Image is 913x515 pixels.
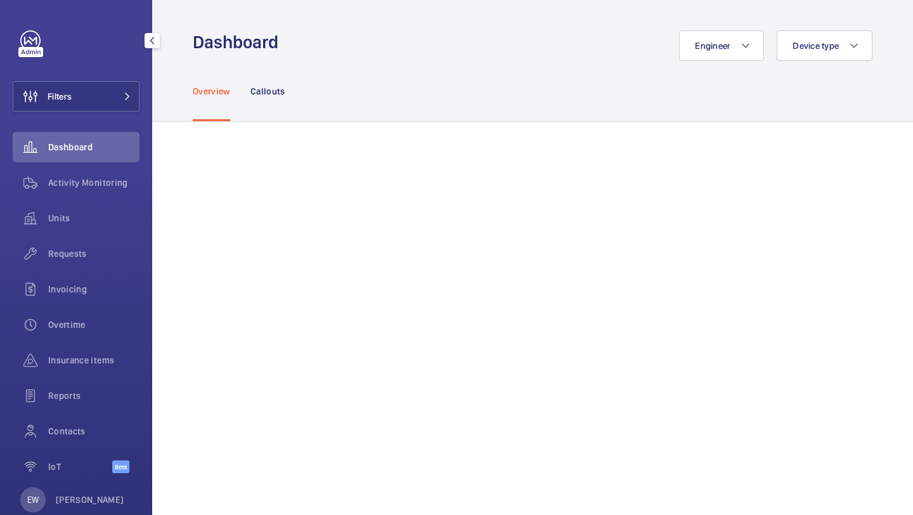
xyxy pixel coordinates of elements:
[112,460,129,473] span: Beta
[48,176,139,189] span: Activity Monitoring
[193,30,286,54] h1: Dashboard
[27,493,39,506] p: EW
[48,212,139,225] span: Units
[48,460,112,473] span: IoT
[48,389,139,402] span: Reports
[48,90,72,103] span: Filters
[48,354,139,367] span: Insurance items
[48,283,139,296] span: Invoicing
[793,41,839,51] span: Device type
[193,85,230,98] p: Overview
[48,141,139,153] span: Dashboard
[48,318,139,331] span: Overtime
[250,85,285,98] p: Callouts
[48,425,139,438] span: Contacts
[13,81,139,112] button: Filters
[48,247,139,260] span: Requests
[777,30,872,61] button: Device type
[679,30,764,61] button: Engineer
[695,41,730,51] span: Engineer
[56,493,124,506] p: [PERSON_NAME]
